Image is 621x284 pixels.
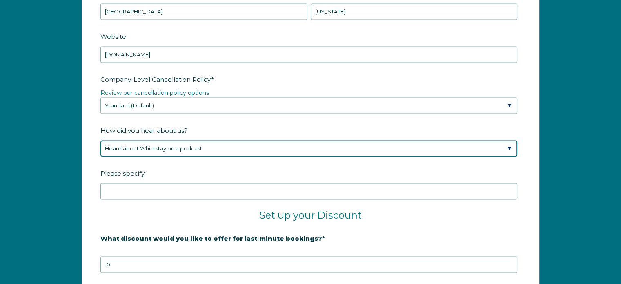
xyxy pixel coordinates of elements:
[100,89,209,96] a: Review our cancellation policy options
[100,124,187,137] span: How did you hear about us?
[100,73,211,86] span: Company-Level Cancellation Policy
[100,235,322,242] strong: What discount would you like to offer for last-minute bookings?
[100,248,228,255] strong: 20% is recommended, minimum of 10%
[100,167,145,180] span: Please specify
[259,209,362,221] span: Set up your Discount
[100,30,126,43] span: Website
